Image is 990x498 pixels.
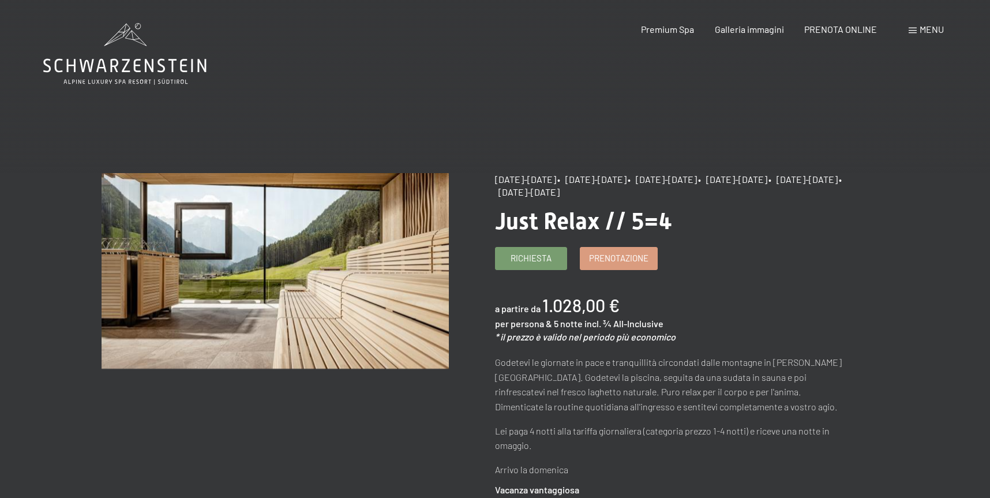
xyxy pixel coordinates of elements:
[511,252,552,264] span: Richiesta
[495,174,556,185] span: [DATE]-[DATE]
[495,355,843,414] p: Godetevi le giornate in pace e tranquillità circondati dalle montagne in [PERSON_NAME][GEOGRAPHIC...
[628,174,697,185] span: • [DATE]-[DATE]
[920,24,944,35] span: Menu
[557,174,627,185] span: • [DATE]-[DATE]
[698,174,767,185] span: • [DATE]-[DATE]
[495,303,541,314] span: a partire da
[584,318,663,329] span: incl. ¾ All-Inclusive
[804,24,877,35] a: PRENOTA ONLINE
[495,331,676,342] em: * il prezzo è valido nel periodo più economico
[715,24,784,35] a: Galleria immagini
[495,462,843,477] p: Arrivo la domenica
[495,318,552,329] span: per persona &
[641,24,694,35] a: Premium Spa
[580,248,657,269] a: Prenotazione
[496,248,567,269] a: Richiesta
[495,484,579,495] strong: Vacanza vantaggiosa
[495,208,672,235] span: Just Relax // 5=4
[768,174,838,185] span: • [DATE]-[DATE]
[554,318,583,329] span: 5 notte
[542,295,620,316] b: 1.028,00 €
[102,173,449,369] img: Just Relax // 5=4
[495,424,843,453] p: Lei paga 4 notti alla tariffa giornaliera (categoria prezzo 1-4 notti) e riceve una notte in omag...
[589,252,648,264] span: Prenotazione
